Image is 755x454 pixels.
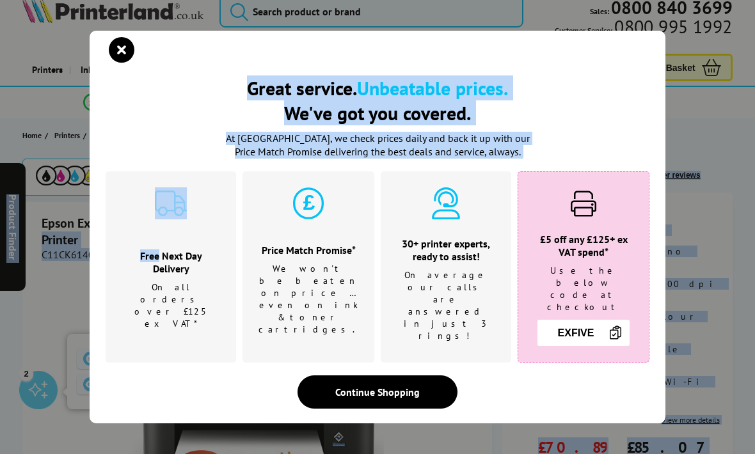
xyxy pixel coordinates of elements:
[292,187,324,219] img: price-promise-cyan.svg
[298,375,457,409] div: Continue Shopping
[397,237,495,263] h3: 30+ printer experts, ready to assist!
[534,233,633,258] h3: £5 off any £125+ ex VAT spend*
[122,249,220,275] h3: Free Next Day Delivery
[357,75,508,100] b: Unbeatable prices.
[258,263,358,336] p: We won't be beaten on price …even on ink & toner cartridges.
[534,265,633,313] p: Use the below code at checkout
[112,40,131,59] button: close modal
[430,187,462,219] img: expert-cyan.svg
[122,281,220,330] p: On all orders over £125 ex VAT*
[218,132,537,159] p: At [GEOGRAPHIC_DATA], we check prices daily and back it up with our Price Match Promise deliverin...
[397,269,495,342] p: On average our calls are answered in just 3 rings!
[155,187,187,219] img: delivery-cyan.svg
[258,244,358,256] h3: Price Match Promise*
[106,75,649,125] h2: Great service. We've got you covered.
[608,325,623,340] img: Copy Icon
